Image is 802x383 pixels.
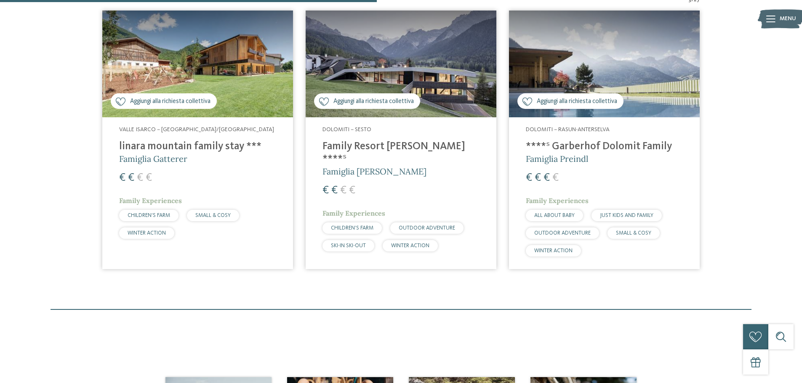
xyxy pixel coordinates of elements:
[119,127,274,132] span: Valle Isarco – [GEOGRAPHIC_DATA]/[GEOGRAPHIC_DATA]
[340,185,346,196] span: €
[534,248,573,254] span: WINTER ACTION
[322,185,329,196] span: €
[128,172,134,183] span: €
[509,11,700,269] a: Cercate un hotel per famiglie? Qui troverete solo i migliori! Aggiungi alla richiesta collettiva ...
[128,213,170,218] span: CHILDREN’S FARM
[526,172,532,183] span: €
[119,153,187,164] span: Famiglia Gatterer
[130,97,210,106] span: Aggiungi alla richiesta collettiva
[322,140,480,166] h4: Family Resort [PERSON_NAME] ****ˢ
[102,11,293,118] img: Cercate un hotel per famiglie? Qui troverete solo i migliori!
[306,11,496,269] a: Cercate un hotel per famiglie? Qui troverete solo i migliori! Aggiungi alla richiesta collettiva ...
[119,172,125,183] span: €
[349,185,355,196] span: €
[331,243,366,248] span: SKI-IN SKI-OUT
[306,11,496,118] img: Family Resort Rainer ****ˢ
[526,127,610,132] span: Dolomiti – Rasun-Anterselva
[119,196,182,205] span: Family Experiences
[128,230,166,236] span: WINTER ACTION
[552,172,559,183] span: €
[526,140,683,153] h4: ****ˢ Garberhof Dolomit Family
[544,172,550,183] span: €
[119,140,276,153] h4: linara mountain family stay ***
[616,230,651,236] span: SMALL & COSY
[137,172,143,183] span: €
[526,153,588,164] span: Famiglia Preindl
[322,127,371,132] span: Dolomiti – Sesto
[322,166,426,177] span: Famiglia [PERSON_NAME]
[534,213,575,218] span: ALL ABOUT BABY
[146,172,152,183] span: €
[526,196,589,205] span: Family Experiences
[331,185,338,196] span: €
[535,172,541,183] span: €
[322,209,385,217] span: Family Experiences
[391,243,429,248] span: WINTER ACTION
[537,97,617,106] span: Aggiungi alla richiesta collettiva
[534,230,591,236] span: OUTDOOR ADVENTURE
[102,11,293,269] a: Cercate un hotel per famiglie? Qui troverete solo i migliori! Aggiungi alla richiesta collettiva ...
[195,213,231,218] span: SMALL & COSY
[333,97,414,106] span: Aggiungi alla richiesta collettiva
[331,225,373,231] span: CHILDREN’S FARM
[399,225,455,231] span: OUTDOOR ADVENTURE
[509,11,700,118] img: Cercate un hotel per famiglie? Qui troverete solo i migliori!
[600,213,653,218] span: JUST KIDS AND FAMILY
